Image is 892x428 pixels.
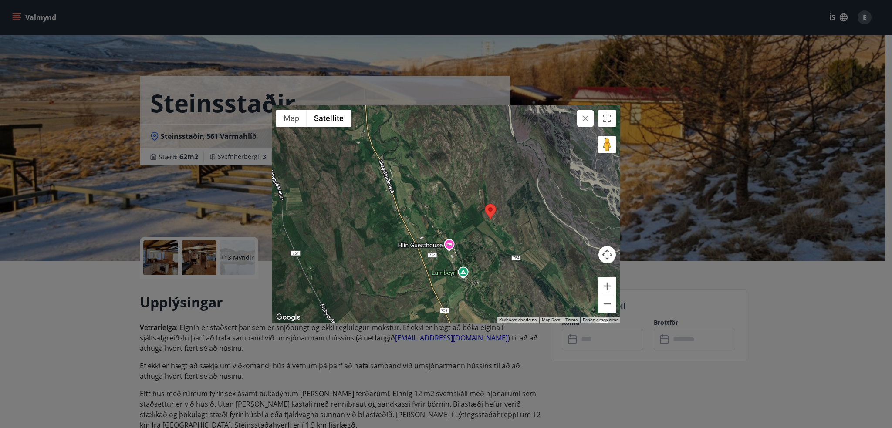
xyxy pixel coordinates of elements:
a: Report a map error [583,317,618,322]
img: Google [274,312,303,323]
button: Map camera controls [598,246,616,263]
button: Keyboard shortcuts [499,317,537,323]
button: Map Data [542,317,560,323]
button: Zoom out [598,295,616,313]
a: Open this area in Google Maps (opens a new window) [274,312,303,323]
button: Zoom in [598,277,616,295]
button: Toggle fullscreen view [598,110,616,127]
button: Show satellite imagery [307,110,351,127]
button: Show street map [276,110,307,127]
a: Terms (opens in new tab) [565,317,578,322]
button: Drag Pegman onto the map to open Street View [598,136,616,153]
